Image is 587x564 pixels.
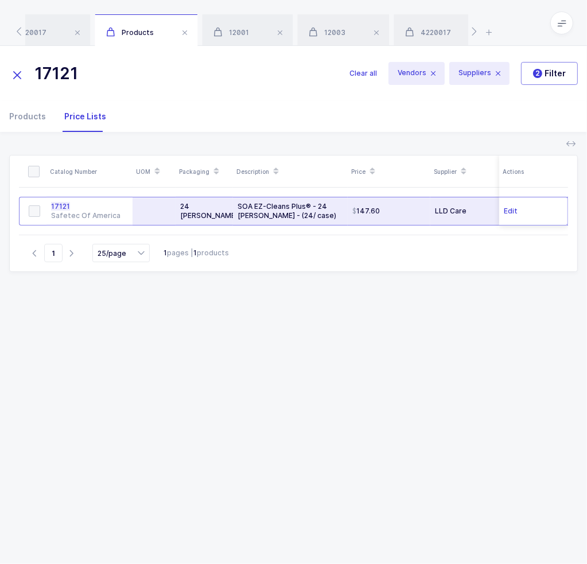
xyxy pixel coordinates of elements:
span: Clear all [349,68,377,79]
div: Safetec Of America [51,211,128,220]
div: Price [351,162,427,181]
span: 4220017 [1,28,46,37]
button: Clear all [349,60,377,87]
b: 1 [164,248,167,257]
button: 2Filter [521,62,578,85]
div: Actions [503,167,559,176]
span: 147.60 [352,207,380,216]
div: pages | products [164,248,229,258]
span: Suppliers [449,62,510,85]
span: 12003 [309,28,345,37]
span: 17121 [51,202,70,211]
div: Price Lists [55,101,106,132]
b: 1 [193,248,197,257]
div: LLD Care [435,207,512,216]
div: Supplier [434,162,513,181]
div: SOA EZ-Cleans Plus® - 24 [PERSON_NAME] - (24/ case) [238,202,343,220]
div: Products [9,101,55,132]
span: Products [106,28,154,37]
div: UOM [136,162,172,181]
input: Select [92,244,150,262]
span: Go to [44,244,63,262]
div: Catalog Number [50,167,129,176]
span: Vendors [388,62,445,85]
input: Search for Products... [9,60,336,87]
div: Packaging [179,162,230,181]
span: 4220017 [405,28,451,37]
span: Filter [533,68,566,79]
sup: 2 [533,69,542,78]
div: 24 [PERSON_NAME] [180,202,228,220]
div: Description [236,162,344,181]
span: 12001 [213,28,249,37]
button: Edit [504,205,518,217]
